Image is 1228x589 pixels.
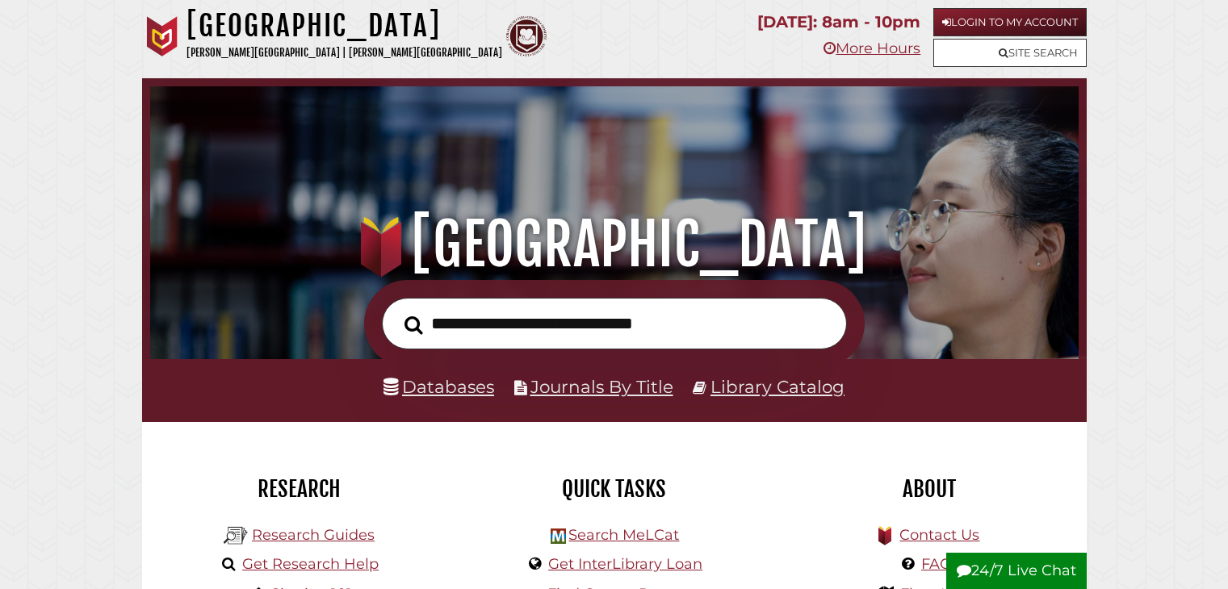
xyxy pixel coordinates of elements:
[142,16,182,56] img: Calvin University
[551,528,566,544] img: Hekman Library Logo
[252,526,375,544] a: Research Guides
[187,44,502,62] p: [PERSON_NAME][GEOGRAPHIC_DATA] | [PERSON_NAME][GEOGRAPHIC_DATA]
[224,524,248,548] img: Hekman Library Logo
[396,311,431,339] button: Search
[404,315,423,334] i: Search
[506,16,547,56] img: Calvin Theological Seminary
[187,8,502,44] h1: [GEOGRAPHIC_DATA]
[921,555,959,573] a: FAQs
[242,555,379,573] a: Get Research Help
[899,526,979,544] a: Contact Us
[933,39,1087,67] a: Site Search
[469,475,760,503] h2: Quick Tasks
[568,526,679,544] a: Search MeLCat
[710,376,845,397] a: Library Catalog
[757,8,920,36] p: [DATE]: 8am - 10pm
[154,475,445,503] h2: Research
[530,376,673,397] a: Journals By Title
[383,376,494,397] a: Databases
[824,40,920,57] a: More Hours
[784,475,1075,503] h2: About
[168,209,1059,280] h1: [GEOGRAPHIC_DATA]
[548,555,702,573] a: Get InterLibrary Loan
[933,8,1087,36] a: Login to My Account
